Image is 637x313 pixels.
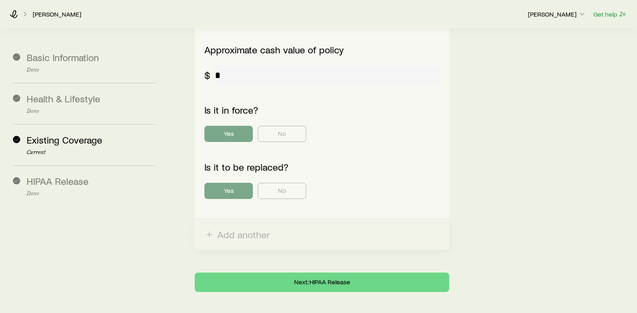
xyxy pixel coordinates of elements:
[258,126,306,142] button: No
[204,126,253,142] button: Yes
[204,104,258,116] label: Is it in force?
[593,10,627,19] button: Get help
[204,161,288,173] label: Is it to be replaced?
[32,11,82,18] a: [PERSON_NAME]
[204,70,210,81] div: $
[204,44,344,55] label: Approximate cash value of policy
[27,190,156,197] p: Done
[27,134,102,146] span: Existing Coverage
[195,219,449,250] button: Add another
[528,10,587,19] button: [PERSON_NAME]
[27,175,88,187] span: HIPAA Release
[27,67,156,73] p: Done
[27,108,156,114] p: Done
[528,10,586,18] p: [PERSON_NAME]
[204,183,253,199] button: Yes
[195,273,449,292] button: Next: HIPAA Release
[27,149,156,156] p: Current
[27,93,100,104] span: Health & Lifestyle
[258,183,306,199] button: No
[27,51,99,63] span: Basic Information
